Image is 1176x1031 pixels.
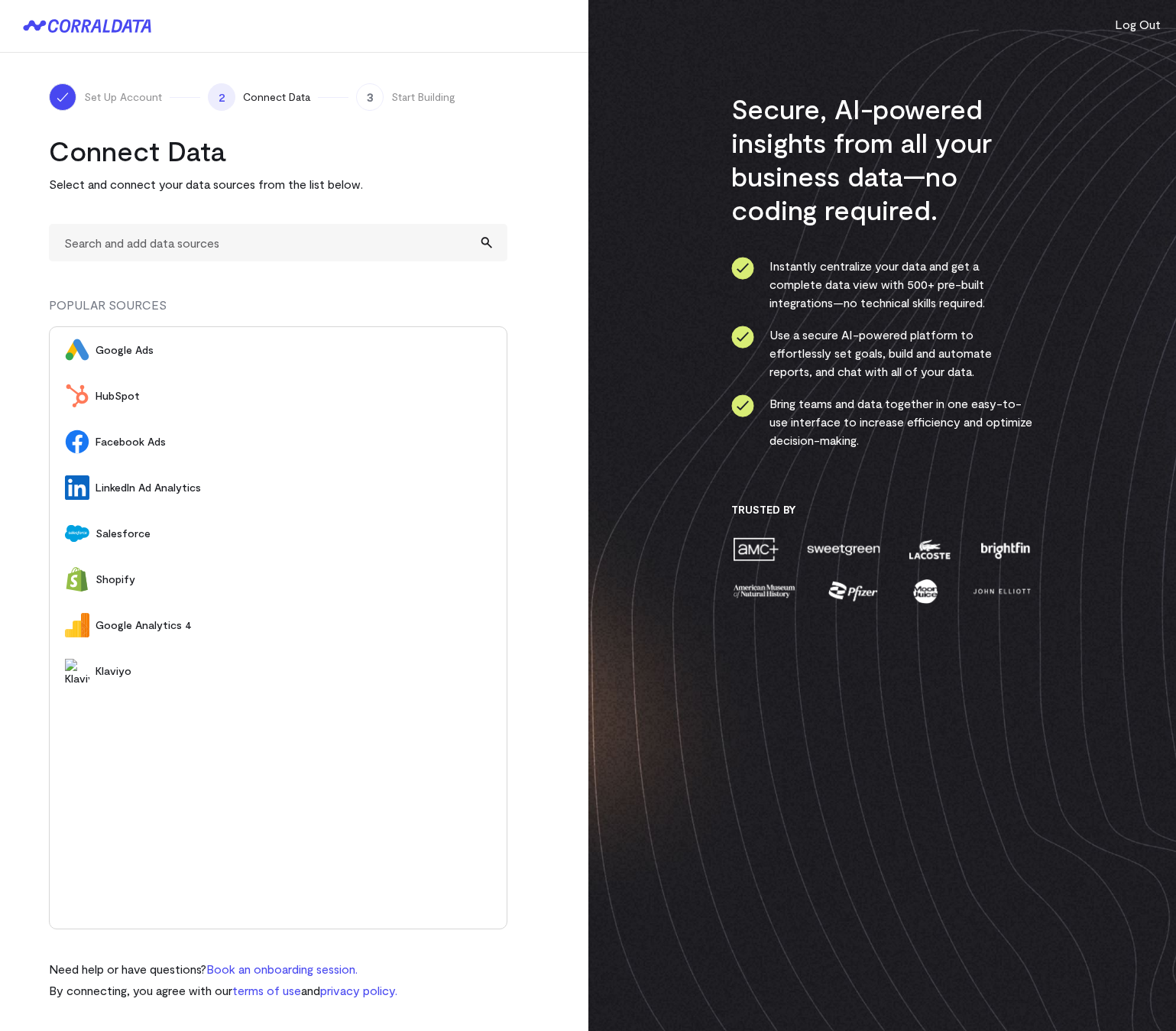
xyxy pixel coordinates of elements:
[907,536,952,563] img: lacoste-7a6b0538.png
[805,536,882,563] img: sweetgreen-1d1fb32c.png
[65,338,89,362] img: Google Ads
[731,257,754,280] img: ico-check-circle-4b19435c.svg
[206,961,358,976] a: Book an onboarding session.
[731,578,797,605] img: amnh-5afada46.png
[243,89,310,105] span: Connect Data
[731,326,1033,381] li: Use a secure AI-powered platform to effortlessly set goals, build and automate reports, and chat ...
[65,430,89,454] img: Facebook Ads
[910,578,941,605] img: moon-juice-c312e729.png
[65,567,89,592] img: Shopify
[970,578,1032,605] img: john-elliott-25751c40.png
[96,526,491,541] span: Salesforce
[49,981,397,1000] p: By connecting, you agree with our and
[49,960,397,978] p: Need help or have questions?
[65,475,89,500] img: LinkedIn Ad Analytics
[731,536,780,563] img: amc-0b11a8f1.png
[96,434,491,449] span: Facebook Ads
[391,89,455,105] span: Start Building
[96,663,491,679] span: Klaviyo
[731,394,1033,449] li: Bring teams and data together in one easy-to-use interface to increase efficiency and optimize de...
[49,296,507,326] div: POPULAR SOURCES
[65,613,89,637] img: Google Analytics 4
[65,384,89,408] img: HubSpot
[320,983,397,997] a: privacy policy.
[49,175,507,193] p: Select and connect your data sources from the list below.
[208,83,235,111] span: 2
[65,521,89,546] img: Salesforce
[731,92,1033,226] h3: Secure, AI-powered insights from all your business data—no coding required.
[827,578,880,605] img: pfizer-e137f5fc.png
[232,983,301,997] a: terms of use
[55,89,70,105] img: ico-check-white-5ff98cb1.svg
[356,83,384,111] span: 3
[49,224,507,261] input: Search and add data sources
[96,480,491,495] span: LinkedIn Ad Analytics
[731,394,754,417] img: ico-check-circle-4b19435c.svg
[49,134,507,167] h2: Connect Data
[1115,15,1161,34] button: Log Out
[731,503,1033,517] h3: Trusted By
[96,618,491,633] span: Google Analytics 4
[977,536,1032,563] img: brightfin-a251e171.png
[96,572,491,587] span: Shopify
[96,388,491,404] span: HubSpot
[731,326,754,349] img: ico-check-circle-4b19435c.svg
[96,342,491,358] span: Google Ads
[65,659,89,683] img: Klaviyo
[84,89,162,105] span: Set Up Account
[731,257,1033,312] li: Instantly centralize your data and get a complete data view with 500+ pre-built integrations—no t...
